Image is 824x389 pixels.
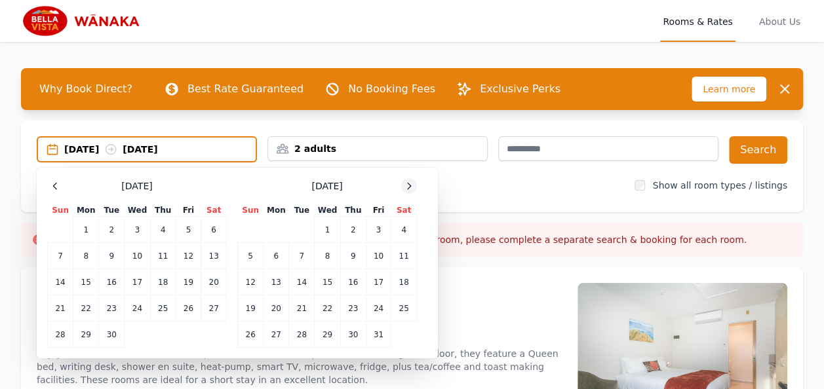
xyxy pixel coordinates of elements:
[48,269,73,295] td: 14
[366,295,391,322] td: 24
[73,269,99,295] td: 15
[201,204,227,217] th: Sat
[176,204,201,217] th: Fri
[348,81,435,97] p: No Booking Fees
[99,204,125,217] th: Tue
[201,295,227,322] td: 27
[366,243,391,269] td: 10
[366,204,391,217] th: Fri
[366,269,391,295] td: 17
[264,269,289,295] td: 13
[340,217,366,243] td: 2
[315,322,340,348] td: 29
[391,204,417,217] th: Sat
[125,204,150,217] th: Wed
[340,243,366,269] td: 9
[340,269,366,295] td: 16
[264,243,289,269] td: 6
[99,243,125,269] td: 9
[653,180,787,191] label: Show all room types / listings
[289,295,315,322] td: 21
[311,179,342,193] span: [DATE]
[176,295,201,322] td: 26
[48,204,73,217] th: Sun
[125,295,150,322] td: 24
[729,136,787,164] button: Search
[73,217,99,243] td: 1
[176,243,201,269] td: 12
[340,295,366,322] td: 23
[315,269,340,295] td: 15
[48,243,73,269] td: 7
[150,204,176,217] th: Thu
[201,217,227,243] td: 6
[99,217,125,243] td: 2
[99,322,125,348] td: 30
[391,269,417,295] td: 18
[125,269,150,295] td: 17
[315,243,340,269] td: 8
[37,347,562,386] p: Enjoy mountain views from our Compact Studios. Located upstairs and on the ground floor, they fea...
[289,204,315,217] th: Tue
[264,322,289,348] td: 27
[201,243,227,269] td: 13
[73,295,99,322] td: 22
[289,269,315,295] td: 14
[238,322,264,348] td: 26
[125,243,150,269] td: 10
[73,322,99,348] td: 29
[150,295,176,322] td: 25
[73,204,99,217] th: Mon
[391,295,417,322] td: 25
[48,295,73,322] td: 21
[289,243,315,269] td: 7
[238,204,264,217] th: Sun
[391,217,417,243] td: 4
[99,295,125,322] td: 23
[238,295,264,322] td: 19
[340,322,366,348] td: 30
[21,5,147,37] img: Bella Vista Wanaka
[64,143,256,156] div: [DATE] [DATE]
[29,76,143,102] span: Why Book Direct?
[315,217,340,243] td: 1
[187,81,304,97] p: Best Rate Guaranteed
[480,81,560,97] p: Exclusive Perks
[125,217,150,243] td: 3
[289,322,315,348] td: 28
[150,269,176,295] td: 18
[238,243,264,269] td: 5
[176,217,201,243] td: 5
[264,295,289,322] td: 20
[692,77,766,102] span: Learn more
[201,269,227,295] td: 20
[268,142,487,155] div: 2 adults
[48,322,73,348] td: 28
[99,269,125,295] td: 16
[121,179,152,193] span: [DATE]
[391,243,417,269] td: 11
[315,295,340,322] td: 22
[366,322,391,348] td: 31
[340,204,366,217] th: Thu
[150,217,176,243] td: 4
[238,269,264,295] td: 12
[315,204,340,217] th: Wed
[264,204,289,217] th: Mon
[366,217,391,243] td: 3
[176,269,201,295] td: 19
[73,243,99,269] td: 8
[150,243,176,269] td: 11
